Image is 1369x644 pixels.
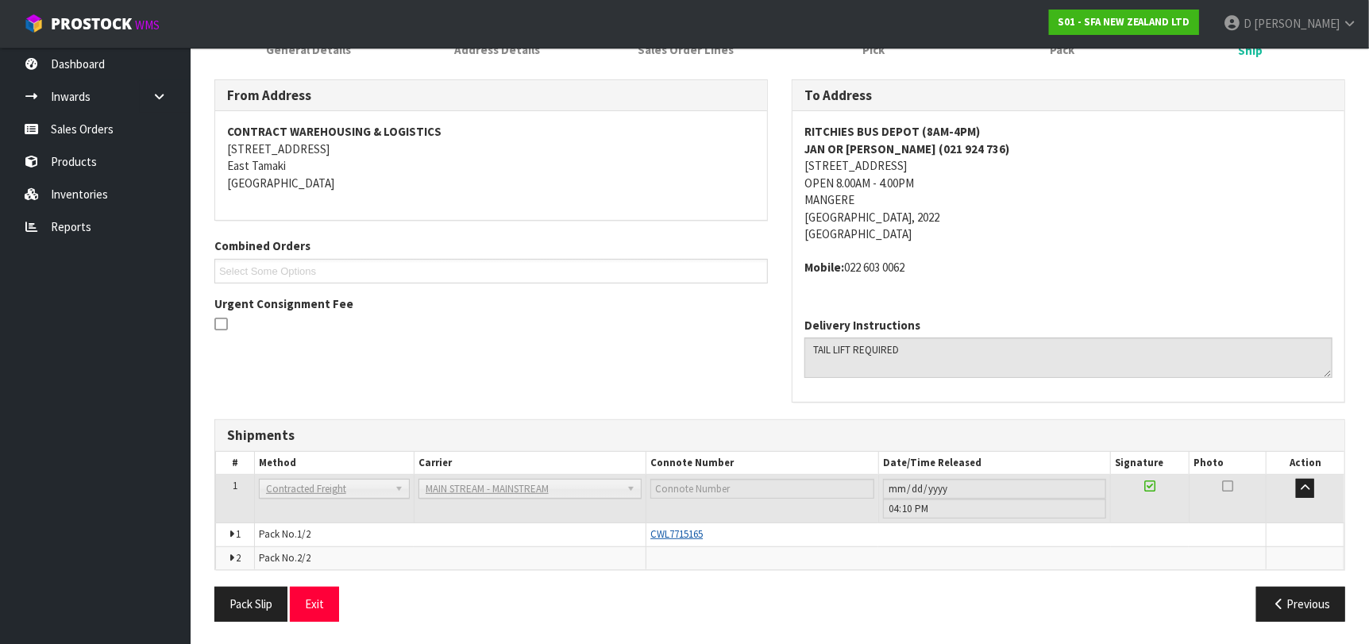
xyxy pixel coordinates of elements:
[236,527,241,541] span: 1
[1256,587,1345,621] button: Previous
[454,41,540,58] span: Address Details
[214,67,1345,634] span: Ship
[290,587,339,621] button: Exit
[266,480,388,499] span: Contracted Freight
[804,124,980,139] strong: RITCHIES BUS DEPOT (8AM-4PM)
[254,452,414,475] th: Method
[804,317,920,334] label: Delivery Instructions
[233,479,237,492] span: 1
[254,546,646,569] td: Pack No.
[426,480,621,499] span: MAIN STREAM - MAINSTREAM
[1189,452,1267,475] th: Photo
[863,41,885,58] span: Pick
[297,527,310,541] span: 1/2
[24,13,44,33] img: cube-alt.png
[254,523,646,546] td: Pack No.
[650,527,703,541] span: CWL7715165
[1254,16,1340,31] span: [PERSON_NAME]
[227,428,1332,443] h3: Shipments
[227,123,755,191] address: [STREET_ADDRESS] East Tamaki [GEOGRAPHIC_DATA]
[51,13,132,34] span: ProStock
[878,452,1111,475] th: Date/Time Released
[214,237,310,254] label: Combined Orders
[236,551,241,565] span: 2
[135,17,160,33] small: WMS
[1239,42,1263,59] span: Ship
[297,551,310,565] span: 2/2
[1058,15,1190,29] strong: S01 - SFA NEW ZEALAND LTD
[214,295,353,312] label: Urgent Consignment Fee
[646,452,879,475] th: Connote Number
[638,41,734,58] span: Sales Order Lines
[804,259,1332,276] address: 022 603 0062
[1111,452,1189,475] th: Signature
[1267,452,1344,475] th: Action
[804,123,1332,242] address: [STREET_ADDRESS] OPEN 8.00AM - 4.00PM MANGERE [GEOGRAPHIC_DATA], 2022 [GEOGRAPHIC_DATA]
[227,124,442,139] strong: CONTRACT WAREHOUSING & LOGISTICS
[804,260,844,275] strong: mobile
[1244,16,1251,31] span: D
[214,587,287,621] button: Pack Slip
[414,452,646,475] th: Carrier
[804,141,1009,156] strong: JAN OR [PERSON_NAME] (021 924 736)
[804,88,1332,103] h3: To Address
[216,452,255,475] th: #
[1050,41,1074,58] span: Pack
[227,88,755,103] h3: From Address
[650,479,874,499] input: Connote Number
[266,41,351,58] span: General Details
